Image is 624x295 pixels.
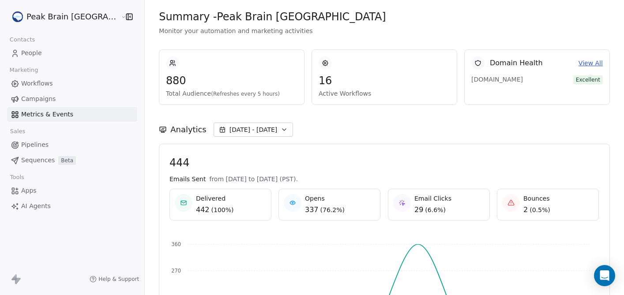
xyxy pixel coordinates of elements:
span: 442 [196,205,210,215]
span: People [21,49,42,58]
span: Analytics [170,124,206,135]
span: 16 [319,74,450,87]
span: Contacts [6,33,39,46]
span: 29 [414,205,423,215]
a: Apps [7,183,137,198]
span: Domain Health [490,58,543,68]
span: Pipelines [21,140,49,149]
button: Peak Brain [GEOGRAPHIC_DATA] [11,9,114,24]
span: Apps [21,186,37,195]
span: ( 6.6% ) [425,205,446,214]
span: Metrics & Events [21,110,73,119]
tspan: 270 [172,268,181,274]
button: [DATE] - [DATE] [214,123,293,137]
span: Summary - Peak Brain [GEOGRAPHIC_DATA] [159,10,386,23]
span: Total Audience [166,89,297,98]
span: Tools [6,171,28,184]
a: People [7,46,137,60]
span: Workflows [21,79,53,88]
div: Open Intercom Messenger [594,265,615,286]
span: Sales [6,125,29,138]
a: View All [579,59,603,68]
span: [DOMAIN_NAME] [471,75,533,84]
a: Help & Support [90,276,139,283]
span: 337 [305,205,319,215]
a: Metrics & Events [7,107,137,122]
span: Sequences [21,156,55,165]
span: Campaigns [21,94,56,104]
a: SequencesBeta [7,153,137,168]
span: Active Workflows [319,89,450,98]
span: ( 0.5% ) [530,205,551,214]
span: Bounces [524,194,551,203]
span: 2 [524,205,528,215]
span: [DATE] - [DATE] [229,125,278,134]
img: Peak%20Brain%20Logo.png [12,11,23,22]
a: Campaigns [7,92,137,106]
span: Monitor your automation and marketing activities [159,26,610,35]
span: Peak Brain [GEOGRAPHIC_DATA] [26,11,119,22]
tspan: 360 [172,241,181,247]
span: from [DATE] to [DATE] (PST). [210,175,298,183]
span: ( 100% ) [211,205,234,214]
span: Email Clicks [414,194,451,203]
a: Pipelines [7,138,137,152]
span: Emails Sent [169,175,206,183]
span: AI Agents [21,202,51,211]
span: 444 [169,156,599,169]
a: AI Agents [7,199,137,213]
span: Help & Support [98,276,139,283]
a: Workflows [7,76,137,91]
span: Marketing [6,63,42,77]
span: 880 [166,74,297,87]
span: Excellent [573,75,603,84]
span: Delivered [196,194,234,203]
span: Beta [58,156,76,165]
span: (Refreshes every 5 hours) [211,91,280,97]
span: Opens [305,194,345,203]
span: ( 76.2% ) [320,205,345,214]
